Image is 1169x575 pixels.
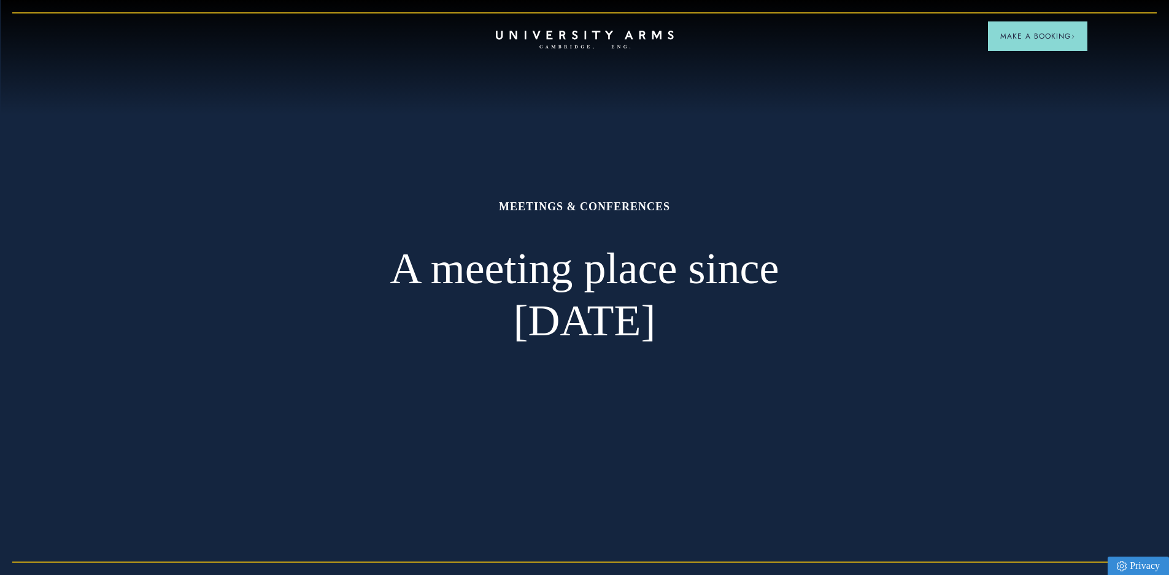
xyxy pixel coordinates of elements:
[496,31,674,50] a: Home
[1117,561,1127,571] img: Privacy
[1000,31,1075,42] span: Make a Booking
[339,199,830,214] h1: MEETINGS & CONFERENCES
[1071,34,1075,39] img: Arrow icon
[1108,557,1169,575] a: Privacy
[339,243,830,348] h2: A meeting place since [DATE]
[988,21,1087,51] button: Make a BookingArrow icon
